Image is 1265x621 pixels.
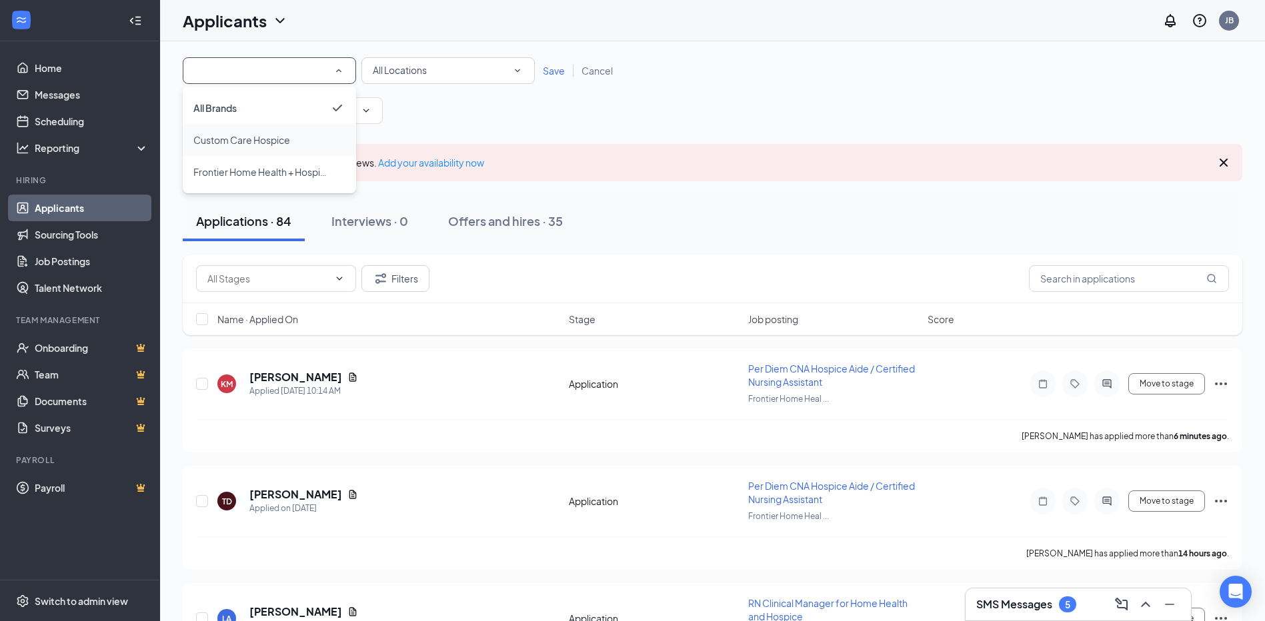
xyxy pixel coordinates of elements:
[329,100,345,116] svg: Checkmark
[249,604,342,619] h5: [PERSON_NAME]
[347,372,358,382] svg: Document
[1067,496,1083,506] svg: Tag
[1128,490,1205,512] button: Move to stage
[15,13,28,27] svg: WorkstreamLogo
[1065,599,1070,610] div: 5
[16,454,146,466] div: Payroll
[222,496,232,507] div: TD
[569,312,595,326] span: Stage
[193,134,290,146] span: Custom Care Hospice
[249,384,358,398] div: Applied [DATE] 10:14 AM
[16,175,146,186] div: Hiring
[1135,594,1156,615] button: ChevronUp
[249,487,342,502] h5: [PERSON_NAME]
[1138,596,1154,612] svg: ChevronUp
[1216,155,1232,171] svg: Cross
[16,314,146,326] div: Team Management
[249,370,342,384] h5: [PERSON_NAME]
[1220,576,1252,608] div: Open Intercom Messenger
[1174,431,1227,441] b: 6 minutes ago
[373,63,523,79] div: All Locations
[1128,373,1205,394] button: Move to stage
[221,378,233,390] div: KM
[129,14,142,27] svg: Collapse
[35,141,149,155] div: Reporting
[35,275,149,301] a: Talent Network
[748,394,829,404] span: Frontier Home Heal ...
[1162,13,1178,29] svg: Notifications
[16,141,29,155] svg: Analysis
[16,594,29,608] svg: Settings
[331,213,408,229] div: Interviews · 0
[35,388,149,414] a: DocumentsCrown
[448,213,563,229] div: Offers and hires · 35
[207,271,329,286] input: All Stages
[1067,378,1083,389] svg: Tag
[35,474,149,501] a: PayrollCrown
[361,105,371,116] svg: ChevronDown
[196,213,291,229] div: Applications · 84
[35,414,149,441] a: SurveysCrown
[569,494,740,508] div: Application
[378,157,484,169] a: Add your availability now
[249,502,358,515] div: Applied on [DATE]
[183,124,356,156] li: Custom Care Hospice
[1206,273,1217,284] svg: MagnifyingGlass
[35,361,149,388] a: TeamCrown
[569,377,740,390] div: Application
[1159,594,1180,615] button: Minimize
[35,108,149,135] a: Scheduling
[347,489,358,500] svg: Document
[193,166,331,178] span: Frontier Home Health + Hospice
[35,195,149,221] a: Applicants
[35,81,149,108] a: Messages
[183,156,356,188] li: Frontier Home Health + Hospice
[373,64,427,76] span: All Locations
[543,65,565,77] span: Save
[581,65,613,77] span: Cancel
[1035,496,1051,506] svg: Note
[347,606,358,617] svg: Document
[1029,265,1229,292] input: Search in applications
[748,312,798,326] span: Job posting
[1022,430,1229,442] p: [PERSON_NAME] has applied more than .
[1099,496,1115,506] svg: ActiveChat
[183,92,356,124] li: All Brands
[217,312,298,326] span: Name · Applied On
[334,273,345,284] svg: ChevronDown
[748,480,915,505] span: Per Diem CNA Hospice Aide / Certified Nursing Assistant
[1099,378,1115,389] svg: ActiveChat
[35,594,128,608] div: Switch to admin view
[1114,596,1130,612] svg: ComposeMessage
[1178,548,1227,558] b: 14 hours ago
[35,248,149,275] a: Job Postings
[1111,594,1132,615] button: ComposeMessage
[373,271,389,287] svg: Filter
[511,65,523,77] svg: SmallChevronDown
[976,597,1052,612] h3: SMS Messages
[928,312,954,326] span: Score
[1213,493,1229,509] svg: Ellipses
[35,221,149,248] a: Sourcing Tools
[35,55,149,81] a: Home
[1192,13,1208,29] svg: QuestionInfo
[1035,378,1051,389] svg: Note
[1162,596,1178,612] svg: Minimize
[1026,548,1229,559] p: [PERSON_NAME] has applied more than .
[272,13,288,29] svg: ChevronDown
[1213,376,1229,392] svg: Ellipses
[183,9,267,32] h1: Applicants
[193,102,237,114] span: All Brands
[35,334,149,361] a: OnboardingCrown
[748,511,829,521] span: Frontier Home Heal ...
[361,265,429,292] button: Filter Filters
[1225,15,1234,26] div: JB
[748,362,915,388] span: Per Diem CNA Hospice Aide / Certified Nursing Assistant
[333,65,345,77] svg: SmallChevronUp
